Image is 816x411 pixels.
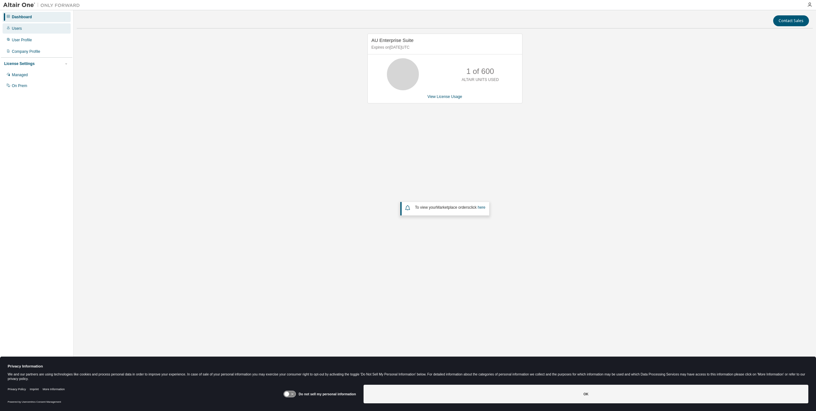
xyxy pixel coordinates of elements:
span: To view your click [415,205,485,210]
p: Expires on [DATE] UTC [372,45,517,50]
p: ALTAIR UNITS USED [462,77,499,83]
div: Users [12,26,22,31]
em: Marketplace orders [436,205,469,210]
div: Managed [12,72,28,77]
p: 1 of 600 [466,66,494,77]
img: Altair One [3,2,83,8]
div: On Prem [12,83,27,88]
div: License Settings [4,61,35,66]
a: here [478,205,485,210]
div: Company Profile [12,49,40,54]
a: View License Usage [428,94,462,99]
button: Contact Sales [773,15,809,26]
span: AU Enterprise Suite [372,37,414,43]
div: Dashboard [12,14,32,20]
div: User Profile [12,37,32,43]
